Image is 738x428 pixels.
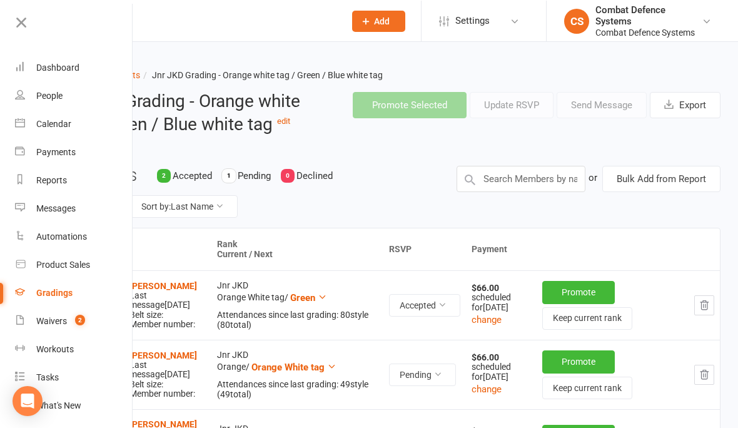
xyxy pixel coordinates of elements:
a: Tasks [15,363,133,391]
div: Messages [36,203,76,213]
div: scheduled for [DATE] [472,352,531,381]
a: [PERSON_NAME] [129,350,197,360]
div: Product Sales [36,259,90,269]
button: Add [352,10,405,31]
a: Payments [15,138,133,166]
th: Payment [466,228,720,270]
button: Promote [542,350,615,372]
span: Declined [296,170,333,181]
div: Combat Defence Systems [595,26,702,38]
div: Waivers [36,315,67,325]
li: Jnr JKD Grading - Orange white tag / Green / Blue white tag [140,68,383,81]
button: Promote [542,280,615,303]
div: Last message [DATE] [129,360,206,379]
a: People [15,81,133,110]
td: Jnr JKD Orange White tag / [211,270,383,339]
a: Automations [15,222,133,250]
strong: $66.00 [472,282,499,292]
button: Accepted [389,293,460,316]
span: 2 [75,314,85,325]
span: Add [374,16,390,26]
time: [DATE] 5:15pm [60,134,325,155]
a: Messages [15,194,133,222]
div: Combat Defence Systems [595,4,702,26]
div: People [36,90,63,100]
div: scheduled for [DATE] [472,283,531,312]
div: Calendar [36,118,71,128]
button: change [472,381,502,396]
h2: Jnr JKD Grading - Orange white tag / Green / Blue white tag [60,91,325,134]
input: Search Members by name [457,165,586,191]
th: Rank Current / Next [211,228,383,270]
div: Belt size: Member number: [129,350,206,399]
span: Pending [238,170,271,181]
div: Tasks [36,372,59,382]
a: edit [277,116,290,125]
a: [PERSON_NAME] [129,280,197,290]
div: Workouts [36,344,74,354]
a: Workouts [15,335,133,363]
button: Export [650,91,720,118]
span: Green [290,292,315,303]
a: Product Sales [15,250,133,278]
div: Gradings [36,287,73,297]
a: Dashboard [15,53,133,81]
div: CS [564,8,589,33]
div: Belt size: Member number: [129,281,206,329]
div: Attendances since last grading: 49 style ( 49 total) [217,379,378,399]
button: Keep current rank [542,307,632,329]
button: change [472,312,502,327]
a: What's New [15,391,133,419]
span: Accepted [173,170,212,181]
div: 1 [222,168,236,182]
td: Jnr JKD Orange / [211,339,383,409]
div: 2 [157,168,171,182]
button: Orange White tag [251,359,336,374]
div: Automations [36,231,87,241]
button: Keep current rank [542,376,632,399]
div: Payments [36,146,76,156]
th: Contact [84,228,211,270]
button: Pending [389,363,456,385]
a: Calendar [15,110,133,138]
a: Gradings [15,278,133,307]
div: Last message [DATE] [129,290,206,310]
div: What's New [36,400,81,410]
input: Search... [74,12,336,29]
div: Attendances since last grading: 80 style ( 80 total) [217,310,378,329]
span: Settings [455,6,490,34]
span: Orange White tag [251,361,325,372]
strong: $66.00 [472,352,499,362]
div: Dashboard [36,62,79,72]
div: or [589,165,597,189]
th: RSVP [383,228,466,270]
button: Bulk Add from Report [602,165,720,191]
button: Sort by:Last Name [131,195,238,217]
div: Open Intercom Messenger [13,385,43,415]
button: Green [290,290,327,305]
a: Reports [15,166,133,194]
div: 0 [281,168,295,182]
a: Waivers 2 [15,307,133,335]
div: Reports [36,175,67,185]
